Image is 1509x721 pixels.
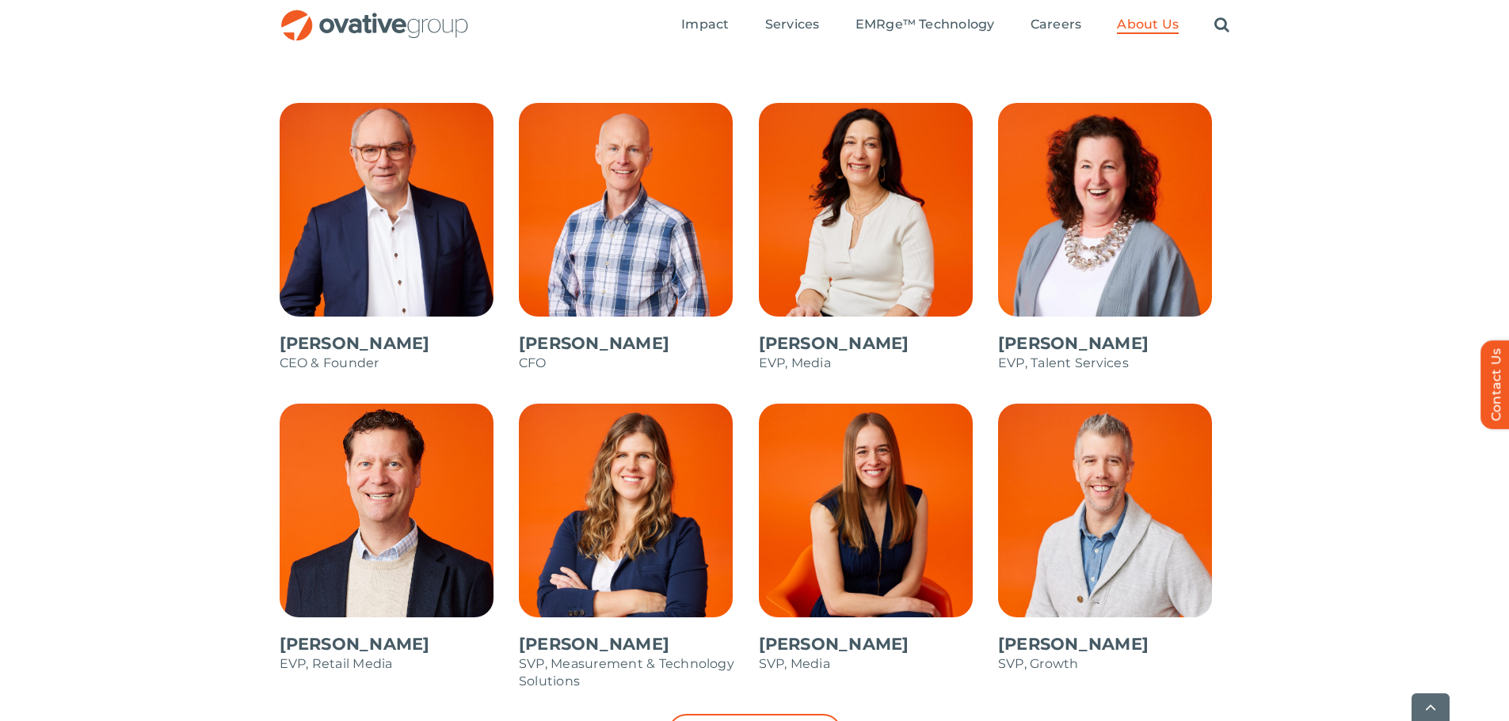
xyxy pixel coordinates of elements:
a: About Us [1117,17,1179,34]
a: Services [765,17,820,34]
a: Search [1214,17,1229,34]
span: Careers [1031,17,1082,32]
span: Impact [681,17,729,32]
a: EMRge™ Technology [855,17,995,34]
span: About Us [1117,17,1179,32]
a: Impact [681,17,729,34]
a: OG_Full_horizontal_RGB [280,8,470,23]
a: Careers [1031,17,1082,34]
span: EMRge™ Technology [855,17,995,32]
span: Services [765,17,820,32]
